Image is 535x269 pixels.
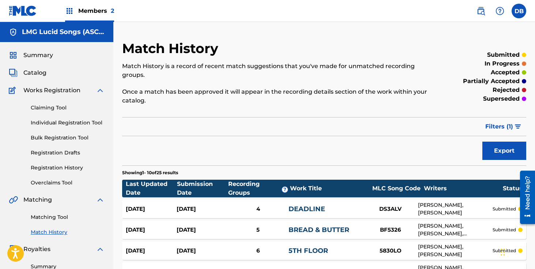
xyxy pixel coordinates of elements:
[290,184,369,193] div: Work Title
[23,245,50,254] span: Royalties
[481,117,526,136] button: Filters (1)
[9,51,18,60] img: Summary
[96,86,105,95] img: expand
[122,62,433,79] p: Match History is a record of recent match suggestions that you've made for unmatched recording gr...
[363,226,418,234] div: BF5326
[493,227,516,233] p: submitted
[289,205,325,213] a: DEADLINE
[9,5,37,16] img: MLC Logo
[126,205,177,213] div: [DATE]
[474,4,488,18] a: Public Search
[31,213,105,221] a: Matching Tool
[363,247,418,255] div: 5830LO
[496,7,504,15] img: help
[418,201,493,217] div: [PERSON_NAME], [PERSON_NAME]
[177,247,227,255] div: [DATE]
[501,241,505,263] div: Drag
[23,195,52,204] span: Matching
[503,184,523,193] div: Status
[515,168,535,227] iframe: Resource Center
[31,104,105,112] a: Claiming Tool
[418,222,493,238] div: [PERSON_NAME], [PERSON_NAME], [PERSON_NAME]
[498,234,535,269] iframe: Chat Widget
[282,187,288,193] span: ?
[482,142,526,160] button: Export
[65,7,74,15] img: Top Rightsholders
[122,40,222,57] h2: Match History
[9,86,18,95] img: Works Registration
[227,226,289,234] div: 5
[485,59,520,68] p: in progress
[126,247,177,255] div: [DATE]
[9,51,53,60] a: SummarySummary
[9,68,18,77] img: Catalog
[177,226,227,234] div: [DATE]
[9,195,18,204] img: Matching
[289,247,328,255] a: 5TH FLOOR
[31,179,105,187] a: Overclaims Tool
[31,149,105,157] a: Registration Drafts
[289,226,349,234] a: BREAD & BUTTER
[96,245,105,254] img: expand
[31,164,105,172] a: Registration History
[31,134,105,142] a: Bulk Registration Tool
[493,206,516,212] p: submitted
[78,7,114,15] span: Members
[227,247,289,255] div: 6
[126,180,177,197] div: Last Updated Date
[487,51,520,59] p: submitted
[177,180,228,197] div: Submission Date
[227,205,289,213] div: 4
[122,169,178,176] p: Showing 1 - 10 of 25 results
[515,124,521,129] img: filter
[424,184,503,193] div: Writers
[493,4,507,18] div: Help
[9,68,46,77] a: CatalogCatalog
[22,28,105,36] h5: LMG Lucid Songs (ASCAP)
[418,243,493,258] div: [PERSON_NAME], [PERSON_NAME]
[96,195,105,204] img: expand
[23,51,53,60] span: Summary
[9,245,18,254] img: Royalties
[493,247,516,254] p: submitted
[491,68,520,77] p: accepted
[31,228,105,236] a: Match History
[228,180,290,197] div: Recording Groups
[31,119,105,127] a: Individual Registration Tool
[126,226,177,234] div: [DATE]
[512,4,526,18] div: User Menu
[485,122,513,131] span: Filters ( 1 )
[369,184,424,193] div: MLC Song Code
[363,205,418,213] div: DS3ALV
[483,94,520,103] p: superseded
[122,87,433,105] p: Once a match has been approved it will appear in the recording details section of the work within...
[476,7,485,15] img: search
[463,77,520,86] p: partially accepted
[111,7,114,14] span: 2
[23,68,46,77] span: Catalog
[177,205,227,213] div: [DATE]
[493,86,520,94] p: rejected
[9,28,18,37] img: Accounts
[23,86,80,95] span: Works Registration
